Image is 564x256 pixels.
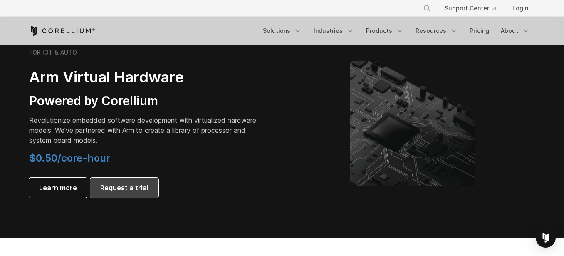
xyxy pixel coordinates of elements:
[536,228,556,248] div: Open Intercom Messenger
[361,23,409,38] a: Products
[506,1,535,16] a: Login
[39,183,77,193] span: Learn more
[29,68,262,87] h2: Arm Virtual Hardware
[258,23,307,38] a: Solutions
[100,183,148,193] span: Request a trial
[29,178,87,198] a: Learn more
[29,115,262,145] p: Revolutionize embedded software development with virtualized hardware models. We've partnered wit...
[29,152,110,164] span: $0.50/core-hour
[90,178,158,198] a: Request a trial
[350,61,475,186] img: Corellium's ARM Virtual Hardware Platform
[29,49,77,56] h6: FOR IOT & AUTO
[29,93,262,109] h3: Powered by Corellium
[496,23,535,38] a: About
[309,23,359,38] a: Industries
[413,1,535,16] div: Navigation Menu
[438,1,502,16] a: Support Center
[420,1,435,16] button: Search
[29,26,95,36] a: Corellium Home
[411,23,463,38] a: Resources
[258,23,535,38] div: Navigation Menu
[465,23,494,38] a: Pricing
